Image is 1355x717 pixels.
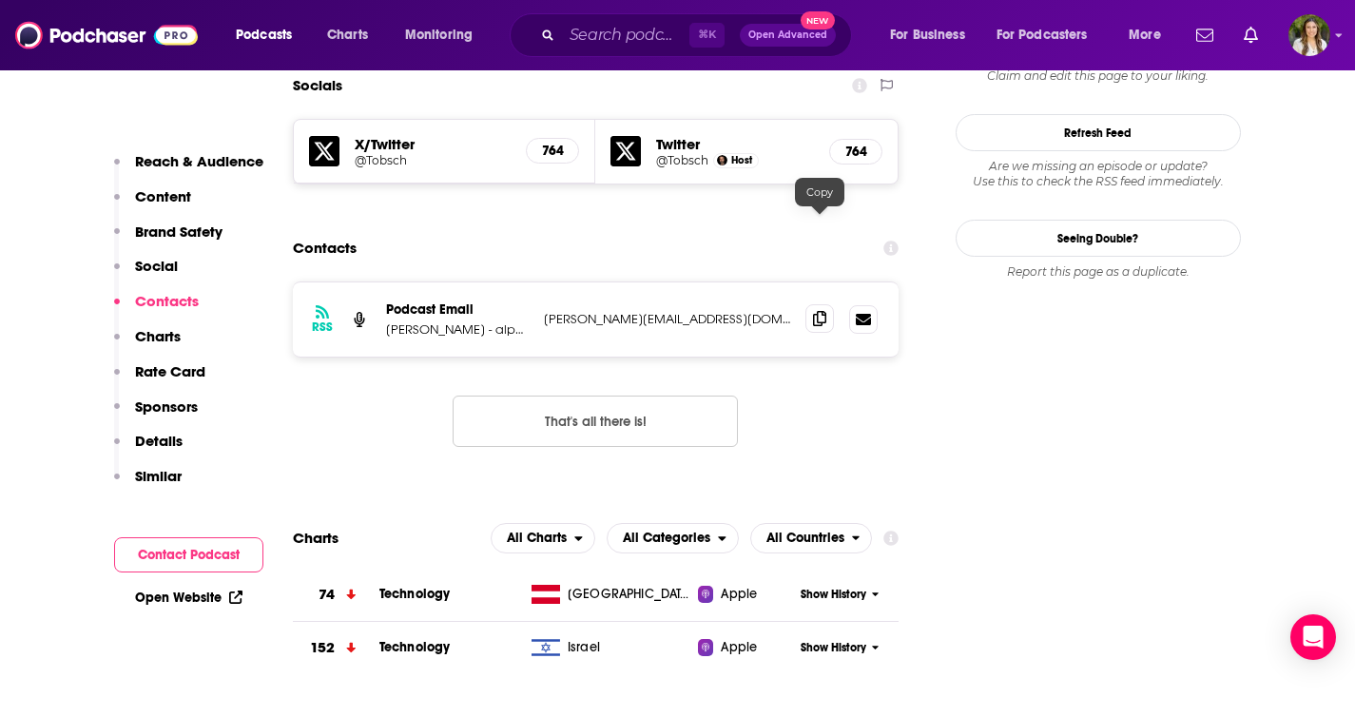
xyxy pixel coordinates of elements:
span: Austria [568,585,691,604]
button: Nothing here. [453,396,738,447]
p: Brand Safety [135,223,223,241]
button: open menu [984,20,1115,50]
h3: RSS [312,320,333,335]
span: Podcasts [236,22,292,48]
button: open menu [491,523,595,553]
button: Refresh Feed [956,114,1241,151]
button: open menu [607,523,739,553]
h3: 74 [319,584,335,606]
h5: Twitter [656,135,814,153]
h5: 764 [845,144,866,160]
button: Charts [114,327,181,362]
button: open menu [750,523,873,553]
h2: Categories [607,523,739,553]
button: Sponsors [114,397,198,433]
img: User Profile [1288,14,1330,56]
span: Charts [327,22,368,48]
button: Show History [794,587,885,603]
img: Tobias Schlottke [717,155,727,165]
h3: 152 [310,637,335,659]
span: Monitoring [405,22,473,48]
span: ⌘ K [689,23,725,48]
a: Show notifications dropdown [1236,19,1266,51]
span: For Business [890,22,965,48]
span: Host [731,154,752,166]
button: open menu [223,20,317,50]
p: Charts [135,327,181,345]
a: @Tobsch [355,153,512,167]
a: Show notifications dropdown [1189,19,1221,51]
span: Apple [721,585,757,604]
button: Show History [794,640,885,656]
a: Apple [698,638,794,657]
p: Details [135,432,183,450]
button: open menu [392,20,497,50]
span: Show History [801,587,866,603]
button: open menu [1115,20,1185,50]
a: 152 [293,622,379,674]
h2: Platforms [491,523,595,553]
p: [PERSON_NAME][EMAIL_ADDRESS][DOMAIN_NAME] [544,311,791,327]
a: Technology [379,586,451,602]
button: Reach & Audience [114,152,263,187]
button: Show profile menu [1288,14,1330,56]
h2: Countries [750,523,873,553]
p: Podcast Email [386,301,529,318]
div: Are we missing an episode or update? Use this to check the RSS feed immediately. [956,159,1241,189]
p: Contacts [135,292,199,310]
div: Search podcasts, credits, & more... [528,13,870,57]
button: Open AdvancedNew [740,24,836,47]
p: Rate Card [135,362,205,380]
a: Apple [698,585,794,604]
h2: Socials [293,68,342,104]
span: Israel [568,638,600,657]
button: Contact Podcast [114,537,263,572]
button: Rate Card [114,362,205,397]
button: Social [114,257,178,292]
div: Open Intercom Messenger [1290,614,1336,660]
span: Logged in as lizchapa [1288,14,1330,56]
a: 74 [293,569,379,621]
a: Seeing Double? [956,220,1241,257]
a: Open Website [135,590,242,606]
span: Open Advanced [748,30,827,40]
button: Brand Safety [114,223,223,258]
a: Israel [524,638,698,657]
button: Similar [114,467,182,502]
h2: Charts [293,529,339,547]
h5: 764 [542,143,563,159]
input: Search podcasts, credits, & more... [562,20,689,50]
span: More [1129,22,1161,48]
span: Apple [721,638,757,657]
p: [PERSON_NAME] - alphalist CTO Podcast [386,321,529,338]
h5: X/Twitter [355,135,512,153]
span: For Podcasters [997,22,1088,48]
p: Sponsors [135,397,198,416]
div: Report this page as a duplicate. [956,264,1241,280]
a: [GEOGRAPHIC_DATA] [524,585,698,604]
span: All Categories [623,532,710,545]
button: open menu [877,20,989,50]
button: Content [114,187,191,223]
button: Details [114,432,183,467]
a: Technology [379,639,451,655]
div: Copy [795,178,844,206]
span: Show History [801,640,866,656]
button: Contacts [114,292,199,327]
p: Social [135,257,178,275]
p: Reach & Audience [135,152,263,170]
a: @Tobsch [656,153,708,167]
p: Similar [135,467,182,485]
a: Charts [315,20,379,50]
img: Podchaser - Follow, Share and Rate Podcasts [15,17,198,53]
h2: Contacts [293,230,357,266]
span: All Countries [766,532,844,545]
span: All Charts [507,532,567,545]
span: New [801,11,835,29]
